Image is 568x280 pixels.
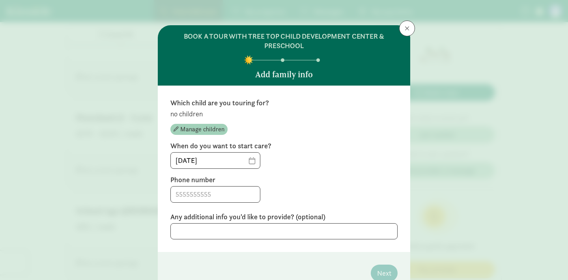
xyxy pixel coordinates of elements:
label: Any additional info you'd like to provide? (optional) [170,212,398,222]
label: When do you want to start care? [170,141,398,151]
span: Next [377,268,391,278]
label: Which child are you touring for? [170,98,398,108]
button: Manage children [170,124,228,135]
h5: Add family info [255,70,313,79]
label: Phone number [170,175,398,185]
p: no children [170,109,398,119]
span: Manage children [180,125,224,134]
h6: BOOK A TOUR WITH TREE TOP CHILD DEVELOPMENT CENTER & PRESCHOOL [170,32,398,50]
input: 5555555555 [171,187,260,202]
